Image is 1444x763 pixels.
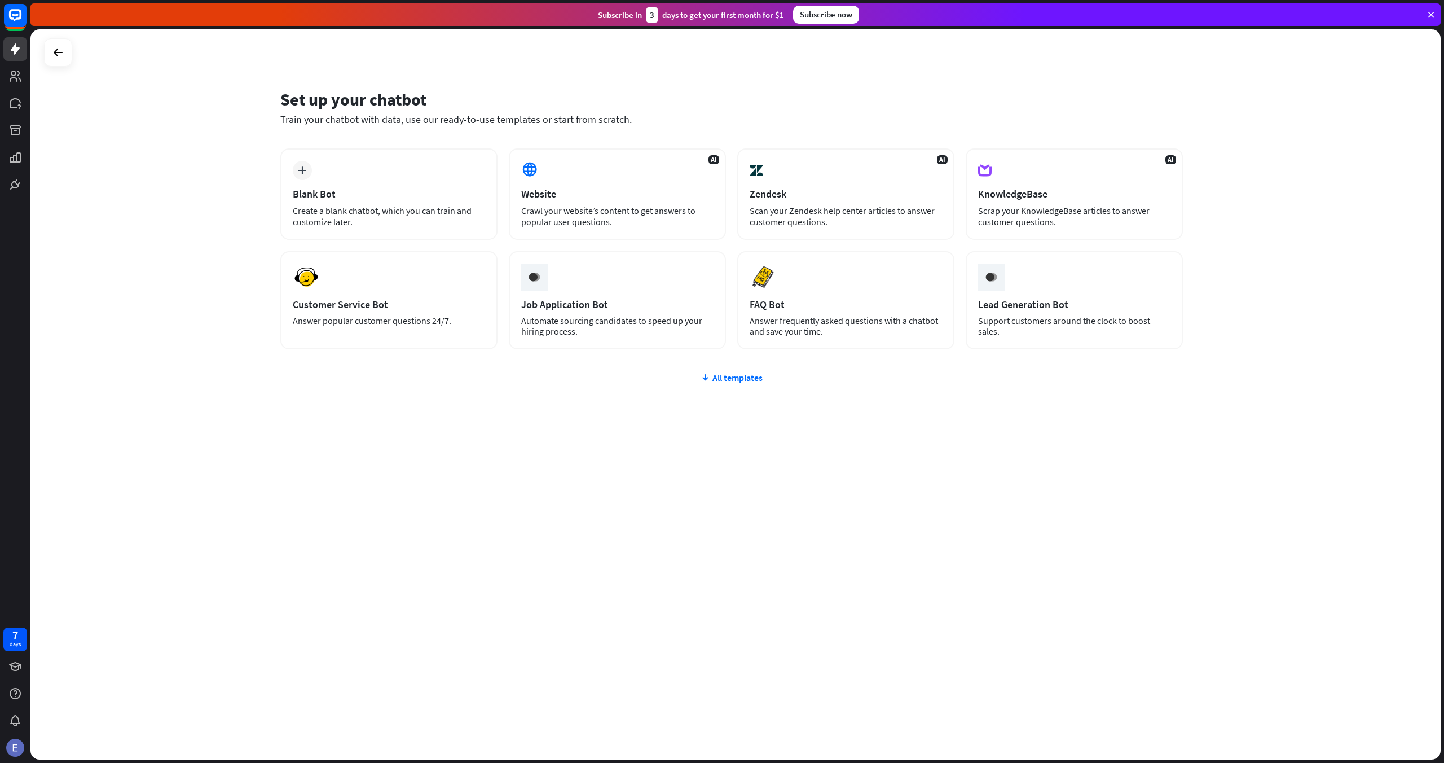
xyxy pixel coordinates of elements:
div: Subscribe in days to get your first month for $1 [598,7,784,23]
div: days [10,641,21,648]
div: 7 [12,630,18,641]
a: 7 days [3,628,27,651]
div: 3 [646,7,658,23]
div: Subscribe now [793,6,859,24]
